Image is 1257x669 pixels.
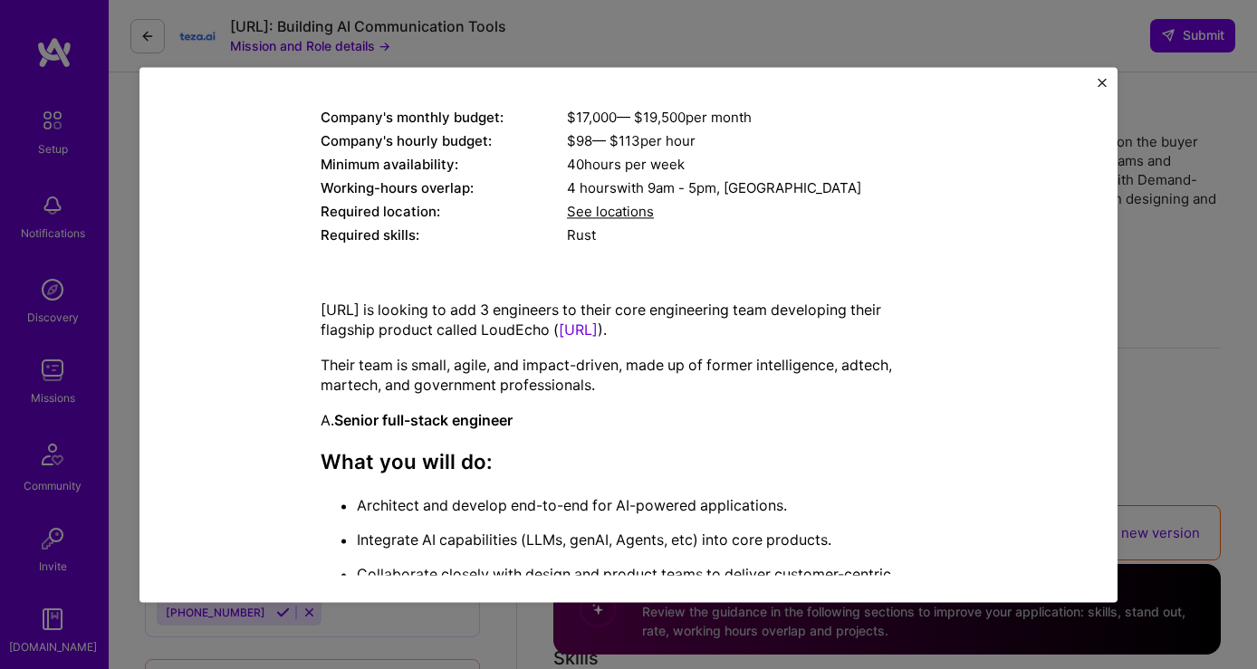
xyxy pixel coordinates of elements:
p: A. [321,410,936,430]
div: 4 hours with [GEOGRAPHIC_DATA] [567,178,936,197]
div: Working-hours overlap: [321,178,567,197]
div: $ 98 — $ 113 per hour [567,131,936,150]
div: $ 17,000 — $ 19,500 per month [567,108,936,127]
span: 9am - 5pm , [644,179,724,196]
p: Collaborate closely with design and product teams to deliver customer-centric solutions. [357,565,936,606]
div: 40 hours per week [567,155,936,174]
span: See locations [567,203,654,220]
button: Close [1098,78,1107,97]
p: Integrate AI capabilities (LLMs, genAI, Agents, etc) into core products. [357,530,936,550]
div: Rust [567,225,936,244]
div: Required location: [321,202,567,221]
div: Company's monthly budget: [321,108,567,127]
div: Required skills: [321,225,567,244]
p: Architect and develop end-to-end for AI-powered applications. [357,495,936,515]
a: [URL] [559,321,598,339]
strong: Senior full-stack engineer [334,411,513,429]
p: [URL] is looking to add 3 engineers to their core engineering team developing their flagship prod... [321,300,936,340]
div: Minimum availability: [321,155,567,174]
h3: What you will do: [321,451,936,475]
div: Company's hourly budget: [321,131,567,150]
p: Their team is small, agile, and impact-driven, made up of former intelligence, adtech, martech, a... [321,355,936,396]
